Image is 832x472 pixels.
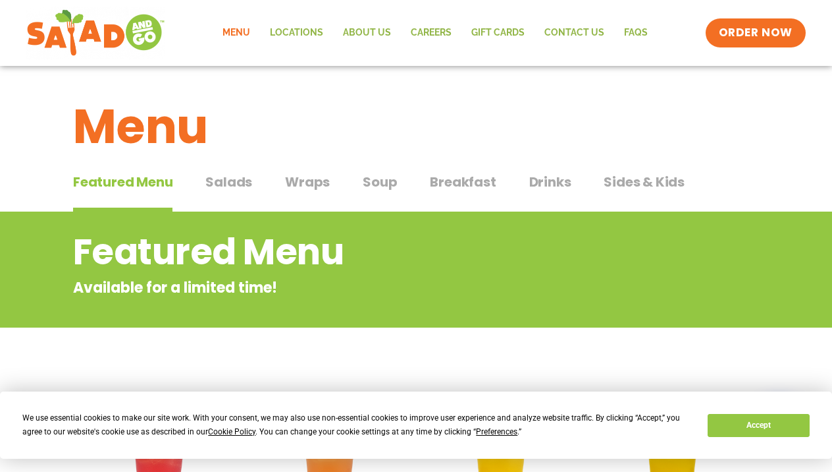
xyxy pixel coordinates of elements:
[534,18,614,48] a: Contact Us
[73,225,653,279] h2: Featured Menu
[73,167,759,212] div: Tabbed content
[260,18,333,48] a: Locations
[26,7,165,59] img: new-SAG-logo-768×292
[476,427,517,436] span: Preferences
[213,18,260,48] a: Menu
[73,172,172,192] span: Featured Menu
[401,18,461,48] a: Careers
[614,18,658,48] a: FAQs
[461,18,534,48] a: GIFT CARDS
[604,172,685,192] span: Sides & Kids
[205,172,252,192] span: Salads
[706,18,806,47] a: ORDER NOW
[73,277,653,299] p: Available for a limited time!
[22,411,692,439] div: We use essential cookies to make our site work. With your consent, we may also use non-essential ...
[285,172,330,192] span: Wraps
[529,172,571,192] span: Drinks
[333,18,401,48] a: About Us
[363,172,397,192] span: Soup
[73,91,759,162] h1: Menu
[719,25,793,41] span: ORDER NOW
[430,172,496,192] span: Breakfast
[708,414,809,437] button: Accept
[213,18,658,48] nav: Menu
[208,427,255,436] span: Cookie Policy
